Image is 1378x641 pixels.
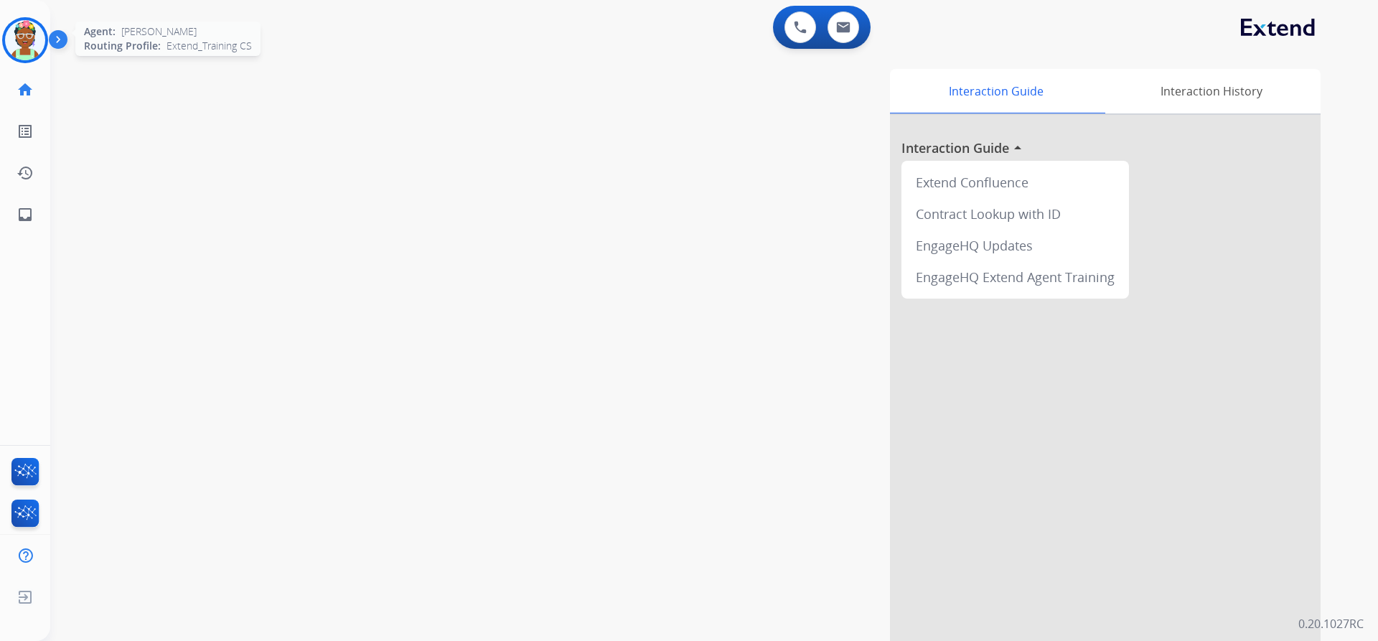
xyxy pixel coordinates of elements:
mat-icon: home [17,81,34,98]
span: Extend_Training CS [167,39,252,53]
img: avatar [5,20,45,60]
span: [PERSON_NAME] [121,24,197,39]
div: Interaction History [1102,69,1321,113]
mat-icon: list_alt [17,123,34,140]
span: Agent: [84,24,116,39]
div: EngageHQ Updates [907,230,1123,261]
p: 0.20.1027RC [1298,615,1364,632]
mat-icon: history [17,164,34,182]
mat-icon: inbox [17,206,34,223]
span: Routing Profile: [84,39,161,53]
div: Contract Lookup with ID [907,198,1123,230]
div: Interaction Guide [890,69,1102,113]
div: EngageHQ Extend Agent Training [907,261,1123,293]
div: Extend Confluence [907,167,1123,198]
